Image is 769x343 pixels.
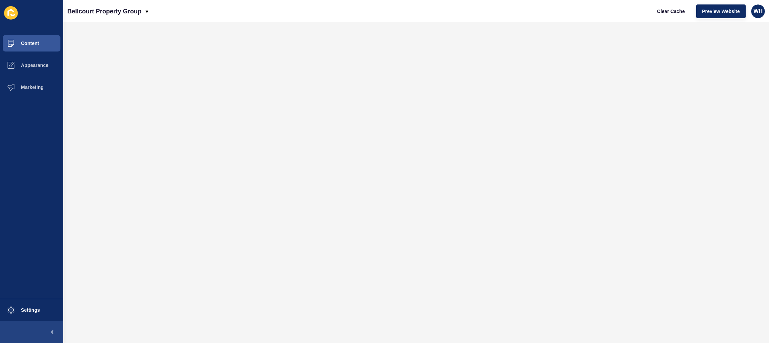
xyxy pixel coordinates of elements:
p: Bellcourt Property Group [67,3,141,20]
span: Preview Website [702,8,740,15]
span: WH [754,8,763,15]
span: Clear Cache [657,8,685,15]
button: Clear Cache [651,4,691,18]
button: Preview Website [696,4,746,18]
